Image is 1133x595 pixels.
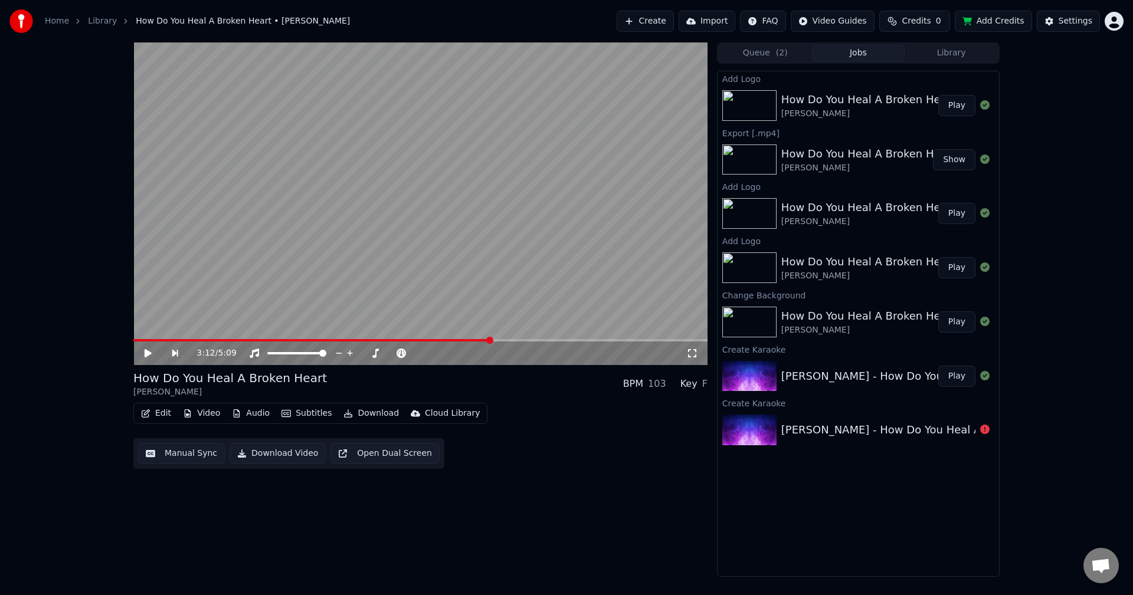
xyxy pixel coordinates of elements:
[781,308,955,324] div: How Do You Heal A Broken Heart
[425,407,480,419] div: Cloud Library
[938,257,975,278] button: Play
[277,405,336,422] button: Subtitles
[339,405,404,422] button: Download
[136,15,350,27] span: How Do You Heal A Broken Heart • [PERSON_NAME]
[955,11,1032,32] button: Add Credits
[781,422,1096,438] div: [PERSON_NAME] - How Do You Heal A Broken Heart [Lyrics]
[133,386,327,398] div: [PERSON_NAME]
[718,234,999,248] div: Add Logo
[781,368,1096,384] div: [PERSON_NAME] - How Do You Heal A Broken Heart [Lyrics]
[718,126,999,140] div: Export [.mp4]
[230,443,326,464] button: Download Video
[781,216,955,228] div: [PERSON_NAME]
[679,11,735,32] button: Import
[781,91,955,108] div: How Do You Heal A Broken Heart
[178,405,225,422] button: Video
[1059,15,1092,27] div: Settings
[718,288,999,302] div: Change Background
[702,377,708,391] div: F
[781,162,955,174] div: [PERSON_NAME]
[136,405,176,422] button: Edit
[623,377,643,391] div: BPM
[781,254,955,270] div: How Do You Heal A Broken Heart
[330,443,440,464] button: Open Dual Screen
[680,377,698,391] div: Key
[1037,11,1100,32] button: Settings
[45,15,350,27] nav: breadcrumb
[938,95,975,116] button: Play
[781,108,955,120] div: [PERSON_NAME]
[197,347,225,359] div: /
[227,405,274,422] button: Audio
[791,11,875,32] button: Video Guides
[718,179,999,193] div: Add Logo
[933,149,975,170] button: Show
[648,377,666,391] div: 103
[879,11,950,32] button: Credits0
[617,11,674,32] button: Create
[1083,548,1119,583] div: Open chat
[902,15,931,27] span: Credits
[740,11,785,32] button: FAQ
[781,270,955,282] div: [PERSON_NAME]
[905,45,998,62] button: Library
[718,342,999,356] div: Create Karaoke
[9,9,33,33] img: youka
[197,347,215,359] span: 3:12
[88,15,117,27] a: Library
[218,347,236,359] span: 5:09
[719,45,812,62] button: Queue
[781,199,955,216] div: How Do You Heal A Broken Heart
[812,45,905,62] button: Jobs
[45,15,69,27] a: Home
[936,15,941,27] span: 0
[138,443,225,464] button: Manual Sync
[718,396,999,410] div: Create Karaoke
[781,324,955,336] div: [PERSON_NAME]
[938,366,975,387] button: Play
[938,311,975,333] button: Play
[776,47,788,59] span: ( 2 )
[718,71,999,86] div: Add Logo
[133,370,327,386] div: How Do You Heal A Broken Heart
[781,146,955,162] div: How Do You Heal A Broken Heart
[938,203,975,224] button: Play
